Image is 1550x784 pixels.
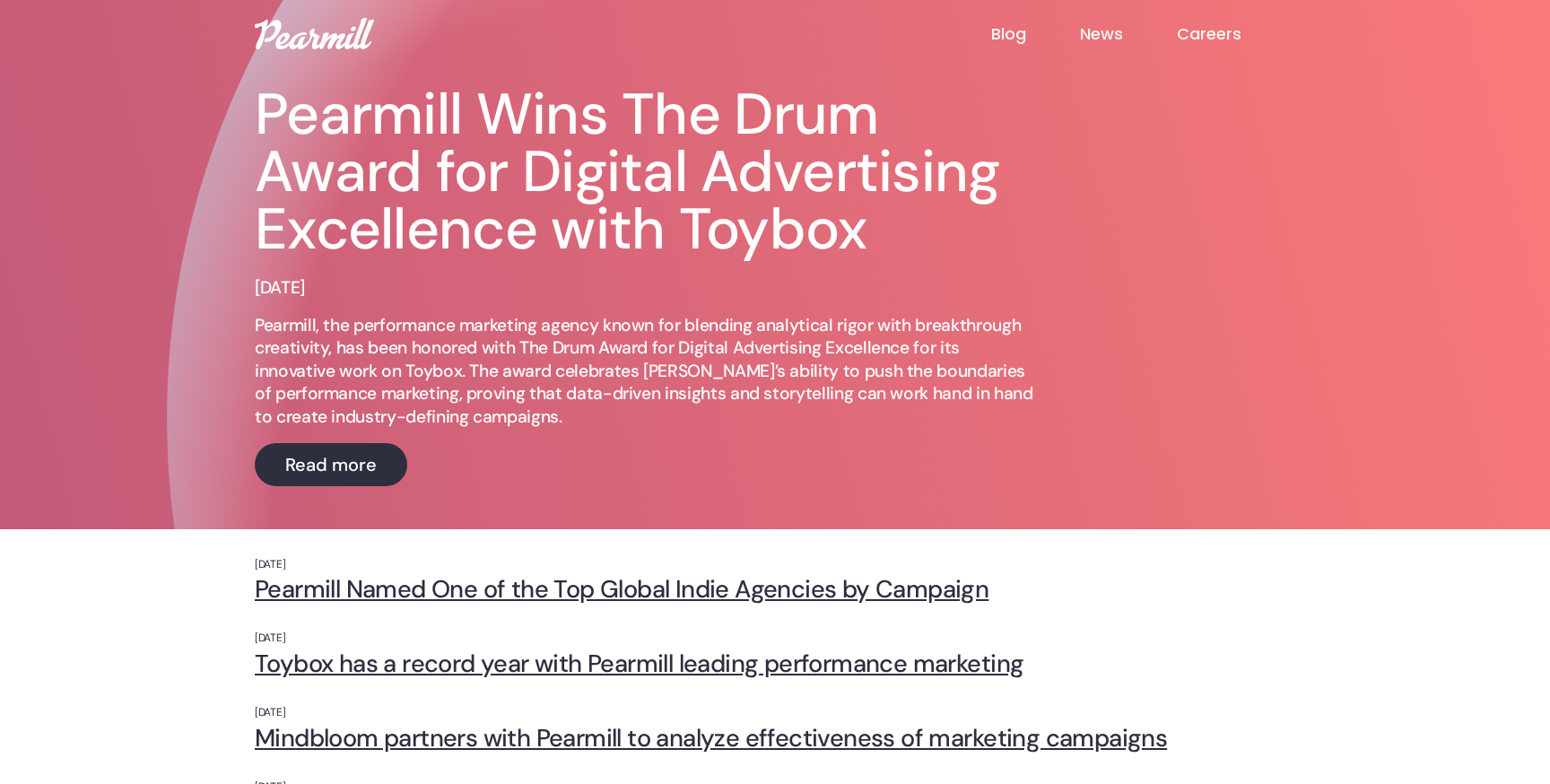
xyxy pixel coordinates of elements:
[255,558,1295,572] p: [DATE]
[1080,23,1177,45] a: News
[255,86,1044,258] h1: Pearmill Wins The Drum Award for Digital Advertising Excellence with Toybox
[991,23,1080,45] a: Blog
[255,724,1295,752] a: Mindbloom partners with Pearmill to analyze effectiveness of marketing campaigns
[1177,23,1295,45] a: Careers
[255,649,1295,677] a: Toybox has a record year with Pearmill leading performance marketing
[255,276,305,300] p: [DATE]
[255,632,1295,646] p: [DATE]
[255,575,1295,603] a: Pearmill Named One of the Top Global Indie Agencies by Campaign
[255,314,1044,429] p: Pearmill, the performance marketing agency known for blending analytical rigor with breakthrough ...
[255,706,1295,720] p: [DATE]
[255,443,407,486] a: Read more
[255,18,374,49] img: Pearmill logo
